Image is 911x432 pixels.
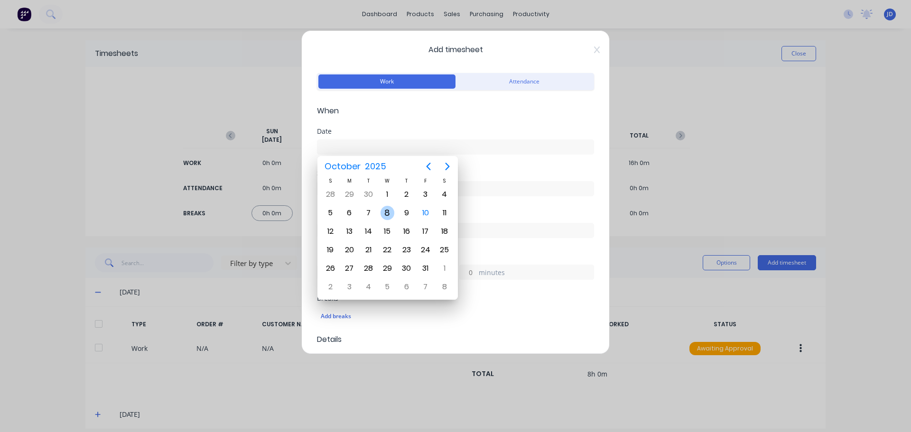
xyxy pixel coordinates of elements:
span: Details [317,334,594,345]
div: Finish time [317,211,594,218]
div: T [397,177,416,185]
button: Next page [438,157,457,176]
div: Saturday, October 11, 2025 [437,206,452,220]
div: Tuesday, November 4, 2025 [361,280,375,294]
div: S [435,177,454,185]
div: Thursday, October 9, 2025 [400,206,414,220]
div: Sunday, November 2, 2025 [323,280,337,294]
div: Thursday, October 23, 2025 [400,243,414,257]
span: Add timesheet [317,44,594,55]
div: Tuesday, September 30, 2025 [361,187,375,202]
div: Saturday, October 4, 2025 [437,187,452,202]
div: F [416,177,435,185]
div: Friday, November 7, 2025 [418,280,433,294]
div: Breaks [317,295,594,302]
span: October [322,158,363,175]
div: Sunday, October 26, 2025 [323,261,337,276]
div: Date [317,128,594,135]
div: Saturday, October 25, 2025 [437,243,452,257]
div: Monday, October 6, 2025 [342,206,356,220]
div: Wednesday, October 22, 2025 [380,243,394,257]
div: T [359,177,378,185]
div: Monday, October 27, 2025 [342,261,356,276]
div: Wednesday, October 29, 2025 [380,261,394,276]
div: Tuesday, October 21, 2025 [361,243,375,257]
button: Work [318,74,455,89]
div: Tuesday, October 28, 2025 [361,261,375,276]
div: Today, Friday, October 10, 2025 [418,206,433,220]
button: Attendance [455,74,593,89]
div: Wednesday, November 5, 2025 [380,280,394,294]
div: Hours worked [317,253,594,260]
div: Friday, October 3, 2025 [418,187,433,202]
div: M [340,177,359,185]
div: Saturday, November 1, 2025 [437,261,452,276]
div: Monday, September 29, 2025 [342,187,356,202]
div: Saturday, October 18, 2025 [437,224,452,239]
div: Saturday, November 8, 2025 [437,280,452,294]
div: Add breaks [321,310,590,322]
div: Friday, October 24, 2025 [418,243,433,257]
div: S [321,177,340,185]
div: Monday, November 3, 2025 [342,280,356,294]
div: Monday, October 20, 2025 [342,243,356,257]
div: Sunday, October 19, 2025 [323,243,337,257]
div: Wednesday, October 15, 2025 [380,224,394,239]
span: 2025 [363,158,388,175]
div: Thursday, October 16, 2025 [400,224,414,239]
div: Friday, October 31, 2025 [418,261,433,276]
div: Tuesday, October 14, 2025 [361,224,375,239]
div: Sunday, September 28, 2025 [323,187,337,202]
div: Sunday, October 12, 2025 [323,224,337,239]
div: Start time [317,170,594,176]
div: Friday, October 17, 2025 [418,224,433,239]
div: Sunday, October 5, 2025 [323,206,337,220]
label: minutes [479,267,594,279]
button: October2025 [318,158,392,175]
div: Wednesday, October 8, 2025 [381,206,395,220]
button: Previous page [419,157,438,176]
div: Tuesday, October 7, 2025 [361,206,375,220]
div: W [378,177,397,185]
div: Monday, October 13, 2025 [342,224,356,239]
div: Thursday, October 2, 2025 [400,187,414,202]
div: Thursday, November 6, 2025 [400,280,414,294]
div: Wednesday, October 1, 2025 [380,187,394,202]
input: 0 [460,265,476,279]
div: Thursday, October 30, 2025 [400,261,414,276]
span: When [317,105,594,117]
